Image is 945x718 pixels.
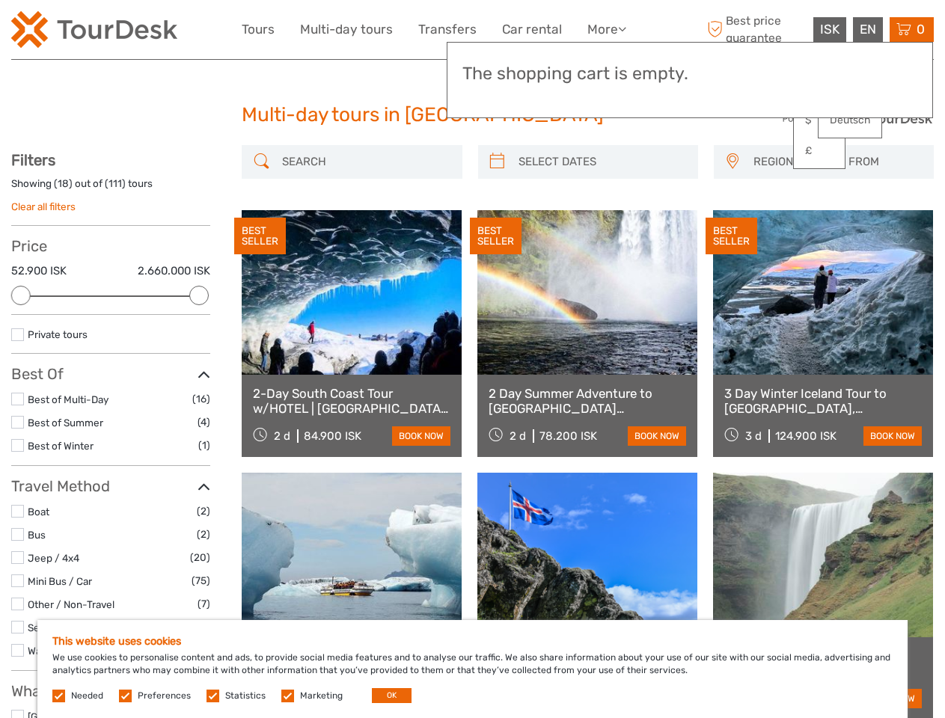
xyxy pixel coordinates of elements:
span: 0 [914,22,927,37]
div: 78.200 ISK [539,429,597,443]
div: 84.900 ISK [304,429,361,443]
img: PurchaseViaTourDesk.png [782,109,934,128]
div: BEST SELLER [234,218,286,255]
div: 124.900 ISK [775,429,837,443]
a: Bus [28,529,46,541]
a: £ [794,138,845,165]
h3: What do you want to see? [11,682,210,700]
a: 2 Day Summer Adventure to [GEOGRAPHIC_DATA] [GEOGRAPHIC_DATA], Glacier Hiking, [GEOGRAPHIC_DATA],... [489,386,686,417]
a: Other / Non-Travel [28,598,114,610]
span: (1) [198,437,210,454]
a: Mini Bus / Car [28,575,92,587]
a: 3 Day Winter Iceland Tour to [GEOGRAPHIC_DATA], [GEOGRAPHIC_DATA], [GEOGRAPHIC_DATA] and [GEOGRAP... [724,386,922,417]
a: Best of Multi-Day [28,393,108,405]
div: EN [853,17,883,42]
a: Multi-day tours [300,19,393,40]
p: We're away right now. Please check back later! [21,26,169,38]
label: 18 [58,177,69,191]
div: We use cookies to personalise content and ads, to provide social media features and to analyse ou... [37,620,908,718]
a: Car rental [502,19,562,40]
span: 3 d [745,429,762,443]
span: (4) [198,414,210,431]
a: book now [392,426,450,446]
a: book now [628,426,686,446]
label: 52.900 ISK [11,263,67,279]
span: (16) [192,390,210,408]
label: 2.660.000 ISK [138,263,210,279]
label: Statistics [225,690,266,702]
span: 2 d [510,429,526,443]
a: 2-Day South Coast Tour w/HOTEL | [GEOGRAPHIC_DATA], [GEOGRAPHIC_DATA], [GEOGRAPHIC_DATA] & Waterf... [253,386,450,417]
a: Boat [28,506,49,518]
a: Walking [28,645,63,657]
input: SELECT DATES [513,149,691,175]
button: Open LiveChat chat widget [172,23,190,41]
strong: Filters [11,151,55,169]
span: (2) [197,503,210,520]
a: $ [794,107,845,134]
a: Deutsch [819,107,881,134]
a: Jeep / 4x4 [28,552,79,564]
label: 111 [108,177,122,191]
button: OK [372,688,412,703]
a: Clear all filters [11,200,76,212]
label: Marketing [300,690,343,702]
label: Needed [71,690,103,702]
button: REGION / STARTS FROM [747,150,926,174]
a: book now [863,426,922,446]
h5: This website uses cookies [52,635,893,648]
h3: Travel Method [11,477,210,495]
span: ISK [820,22,840,37]
h3: Price [11,237,210,255]
a: Transfers [418,19,477,40]
div: BEST SELLER [470,218,522,255]
div: BEST SELLER [706,218,757,255]
span: (2) [197,526,210,543]
a: Best of Winter [28,440,94,452]
label: Preferences [138,690,191,702]
a: Tours [242,19,275,40]
span: Best price guarantee [703,13,810,46]
img: 120-15d4194f-c635-41b9-a512-a3cb382bfb57_logo_small.png [11,11,177,48]
a: Private tours [28,328,88,340]
h3: Best Of [11,365,210,383]
a: Self-Drive [28,622,75,633]
span: 2 d [274,429,290,443]
span: (20) [190,549,210,566]
span: (75) [192,572,210,589]
h3: The shopping cart is empty. [462,64,917,85]
div: Showing ( ) out of ( ) tours [11,177,210,200]
a: Best of Summer [28,417,103,429]
input: SEARCH [276,149,454,175]
span: (7) [198,595,210,613]
span: (3) [197,619,210,636]
h1: Multi-day tours in [GEOGRAPHIC_DATA] [242,103,703,127]
a: More [587,19,626,40]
